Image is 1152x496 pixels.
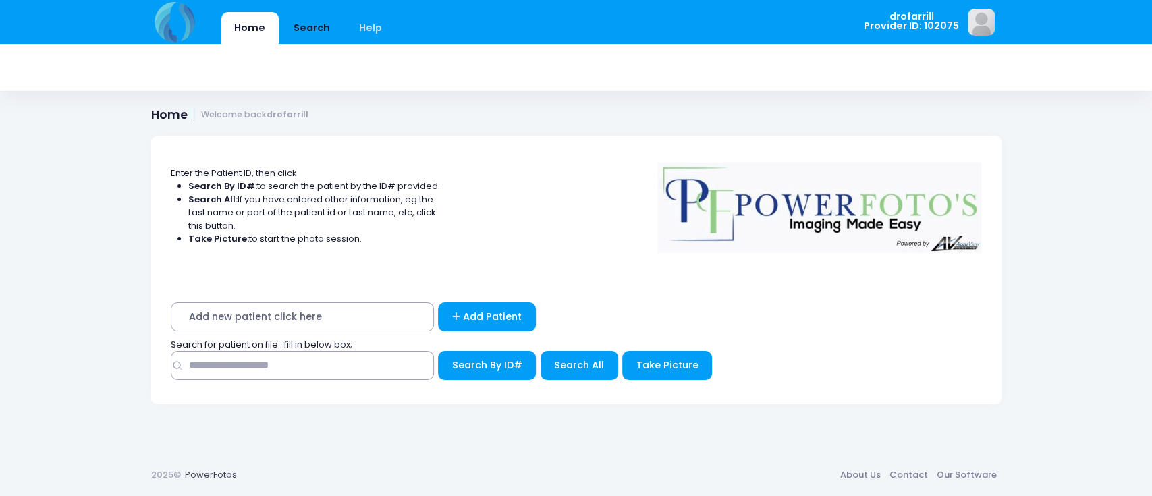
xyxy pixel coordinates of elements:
[836,463,885,487] a: About Us
[267,109,308,120] strong: drofarrill
[968,9,995,36] img: image
[171,338,352,351] span: Search for patient on file : fill in below box;
[188,232,441,246] li: to start the photo session.
[201,110,308,120] small: Welcome back
[171,302,434,331] span: Add new patient click here
[188,193,238,206] strong: Search All:
[438,351,536,380] button: Search By ID#
[188,193,441,233] li: If you have entered other information, eg the Last name or part of the patient id or Last name, e...
[452,358,522,372] span: Search By ID#
[438,302,536,331] a: Add Patient
[541,351,618,380] button: Search All
[188,232,249,245] strong: Take Picture:
[864,11,959,31] span: drofarrill Provider ID: 102075
[221,12,279,44] a: Home
[281,12,344,44] a: Search
[554,358,604,372] span: Search All
[636,358,698,372] span: Take Picture
[885,463,933,487] a: Contact
[346,12,395,44] a: Help
[622,351,712,380] button: Take Picture
[151,108,309,122] h1: Home
[151,468,181,481] span: 2025©
[188,180,441,193] li: to search the patient by the ID# provided.
[171,167,297,180] span: Enter the Patient ID, then click
[185,468,237,481] a: PowerFotos
[651,153,988,253] img: Logo
[933,463,1002,487] a: Our Software
[188,180,257,192] strong: Search By ID#:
